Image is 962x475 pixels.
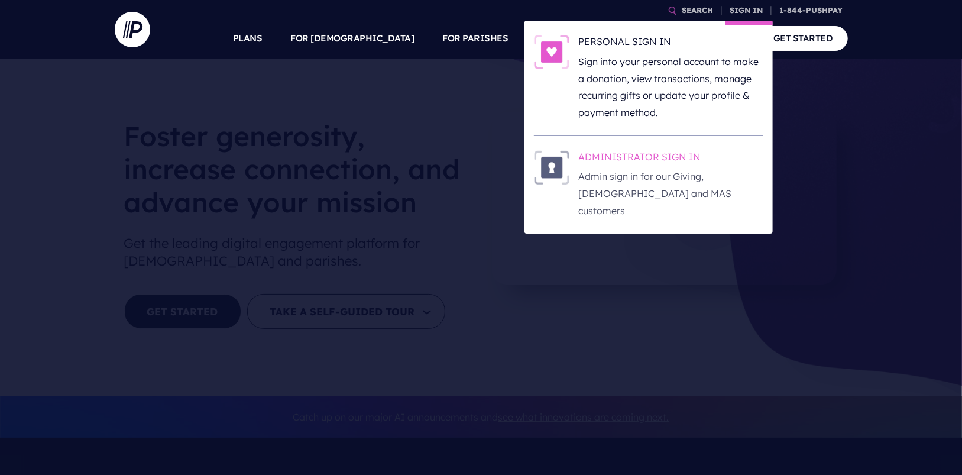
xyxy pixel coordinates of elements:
p: Admin sign in for our Giving, [DEMOGRAPHIC_DATA] and MAS customers [579,168,763,219]
a: FOR [DEMOGRAPHIC_DATA] [291,18,414,59]
a: GET STARTED [759,26,848,50]
a: COMPANY [687,18,731,59]
h6: ADMINISTRATOR SIGN IN [579,150,763,168]
a: ADMINISTRATOR SIGN IN - Illustration ADMINISTRATOR SIGN IN Admin sign in for our Giving, [DEMOGRA... [534,150,763,219]
img: PERSONAL SIGN IN - Illustration [534,35,569,69]
a: PERSONAL SIGN IN - Illustration PERSONAL SIGN IN Sign into your personal account to make a donati... [534,35,763,121]
a: SOLUTIONS [537,18,589,59]
a: PLANS [233,18,263,59]
a: FOR PARISHES [443,18,508,59]
h6: PERSONAL SIGN IN [579,35,763,53]
a: EXPLORE [617,18,659,59]
img: ADMINISTRATOR SIGN IN - Illustration [534,150,569,185]
p: Sign into your personal account to make a donation, view transactions, manage recurring gifts or ... [579,53,763,121]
